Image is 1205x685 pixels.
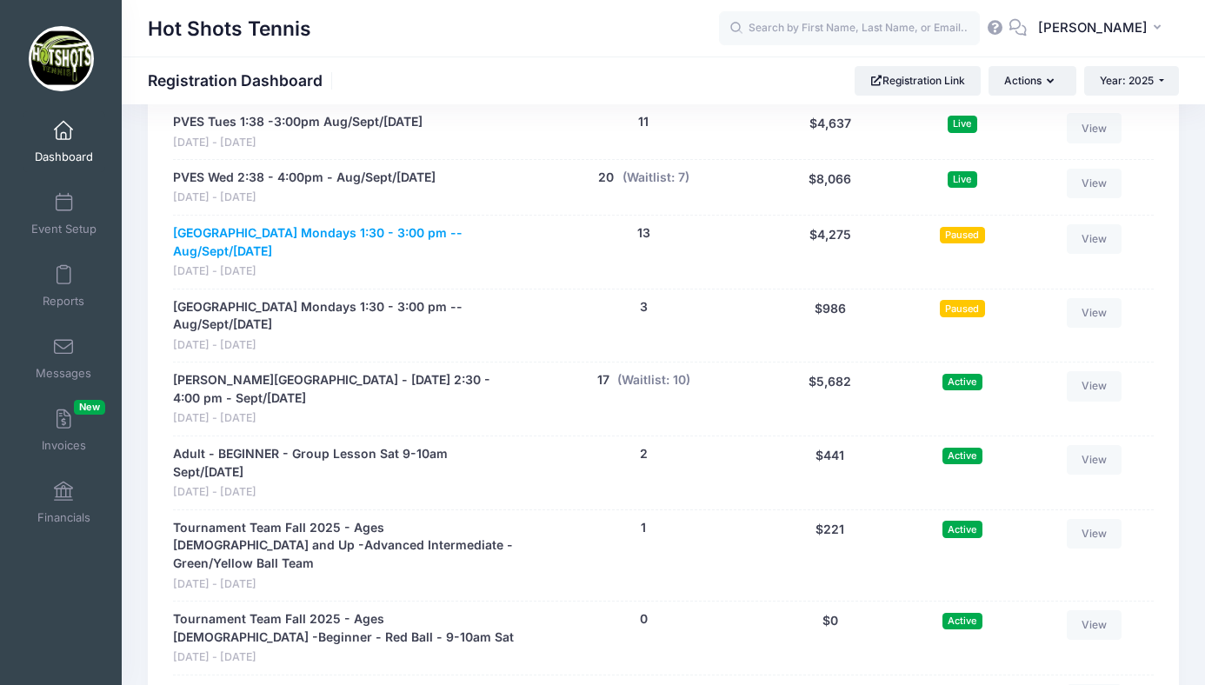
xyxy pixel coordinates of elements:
[148,9,311,49] h1: Hot Shots Tennis
[173,519,517,574] a: Tournament Team Fall 2025 - Ages [DEMOGRAPHIC_DATA] and Up -Advanced Intermediate - Green/Yellow ...
[637,224,650,243] button: 13
[762,610,899,666] div: $0
[1067,445,1122,475] a: View
[940,300,985,316] span: Paused
[173,445,517,482] a: Adult - BEGINNER - Group Lesson Sat 9-10am Sept/[DATE]
[762,519,899,593] div: $221
[942,448,982,464] span: Active
[173,135,423,151] span: [DATE] - [DATE]
[1100,74,1154,87] span: Year: 2025
[173,169,436,187] a: PVES Wed 2:38 - 4:00pm - Aug/Sept/[DATE]
[719,11,980,46] input: Search by First Name, Last Name, or Email...
[42,438,86,453] span: Invoices
[640,445,648,463] button: 2
[762,371,899,427] div: $5,682
[762,224,899,280] div: $4,275
[148,71,337,90] h1: Registration Dashboard
[173,224,517,261] a: [GEOGRAPHIC_DATA] Mondays 1:30 - 3:00 pm -- Aug/Sept/[DATE]
[23,111,105,172] a: Dashboard
[36,366,91,381] span: Messages
[948,171,977,188] span: Live
[173,298,517,335] a: [GEOGRAPHIC_DATA] Mondays 1:30 - 3:00 pm --Aug/Sept/[DATE]
[762,169,899,206] div: $8,066
[23,472,105,533] a: Financials
[173,113,423,131] a: PVES Tues 1:38 -3:00pm Aug/Sept/[DATE]
[23,183,105,244] a: Event Setup
[23,256,105,316] a: Reports
[1067,519,1122,549] a: View
[622,169,689,187] button: (Waitlist: 7)
[641,519,646,537] button: 1
[173,371,517,408] a: [PERSON_NAME][GEOGRAPHIC_DATA] - [DATE] 2:30 - 4:00 pm - Sept/[DATE]
[1027,9,1179,49] button: [PERSON_NAME]
[762,113,899,150] div: $4,637
[1067,298,1122,328] a: View
[43,294,84,309] span: Reports
[855,66,981,96] a: Registration Link
[31,222,97,236] span: Event Setup
[1067,224,1122,254] a: View
[29,26,94,91] img: Hot Shots Tennis
[598,169,614,187] button: 20
[597,371,609,389] button: 17
[173,484,517,501] span: [DATE] - [DATE]
[1067,169,1122,198] a: View
[37,510,90,525] span: Financials
[617,371,690,389] button: (Waitlist: 10)
[1067,371,1122,401] a: View
[23,400,105,461] a: InvoicesNew
[173,337,517,354] span: [DATE] - [DATE]
[35,150,93,164] span: Dashboard
[762,298,899,354] div: $986
[948,116,977,132] span: Live
[173,263,517,280] span: [DATE] - [DATE]
[173,410,517,427] span: [DATE] - [DATE]
[173,610,517,647] a: Tournament Team Fall 2025 - Ages [DEMOGRAPHIC_DATA] -Beginner - Red Ball - 9-10am Sat
[762,445,899,501] div: $441
[1067,610,1122,640] a: View
[640,298,648,316] button: 3
[940,227,985,243] span: Paused
[173,649,517,666] span: [DATE] - [DATE]
[1038,18,1148,37] span: [PERSON_NAME]
[942,374,982,390] span: Active
[23,328,105,389] a: Messages
[942,521,982,537] span: Active
[1084,66,1179,96] button: Year: 2025
[989,66,1075,96] button: Actions
[1067,113,1122,143] a: View
[173,576,517,593] span: [DATE] - [DATE]
[638,113,649,131] button: 11
[74,400,105,415] span: New
[640,610,648,628] button: 0
[173,190,436,206] span: [DATE] - [DATE]
[942,613,982,629] span: Active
